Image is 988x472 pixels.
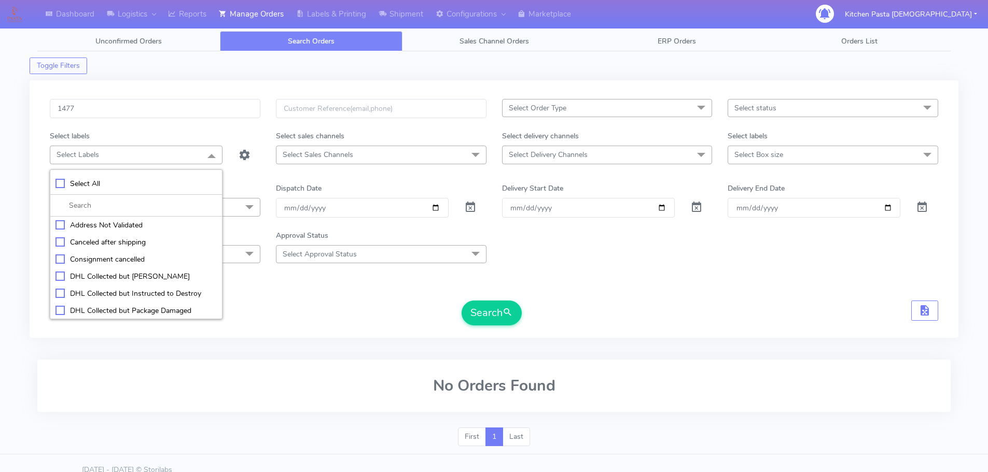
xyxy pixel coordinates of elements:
label: Select sales channels [276,131,344,141]
span: Select Delivery Channels [509,150,588,160]
div: DHL Collected but [PERSON_NAME] [55,271,217,282]
label: Select delivery channels [502,131,579,141]
label: Select labels [728,131,768,141]
input: Customer Reference(email,phone) [276,99,486,118]
ul: Tabs [37,31,951,51]
h2: No Orders Found [50,377,938,394]
span: Select Approval Status [283,249,357,259]
input: Order Id [50,99,260,118]
span: Select status [734,103,776,113]
div: DHL Collected but Package Damaged [55,305,217,316]
span: ERP Orders [658,36,696,46]
span: Sales Channel Orders [460,36,529,46]
div: Address Not Validated [55,220,217,231]
span: Select Order Type [509,103,566,113]
input: multiselect-search [55,200,217,211]
button: Search [462,301,522,325]
span: Unconfirmed Orders [95,36,162,46]
div: DHL Collected but Instructed to Destroy [55,288,217,299]
label: Delivery End Date [728,183,785,194]
label: Delivery Start Date [502,183,563,194]
div: Consignment cancelled [55,254,217,265]
span: Search Orders [288,36,335,46]
div: Canceled after shipping [55,237,217,248]
div: Select All [55,178,217,189]
label: Approval Status [276,230,328,241]
span: Select Sales Channels [283,150,353,160]
span: Orders List [841,36,878,46]
span: Select Labels [57,150,99,160]
span: Select Box size [734,150,783,160]
button: Toggle Filters [30,58,87,74]
label: Dispatch Date [276,183,322,194]
button: Kitchen Pasta [DEMOGRAPHIC_DATA] [837,4,985,25]
a: 1 [485,427,503,446]
label: Select labels [50,131,90,141]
